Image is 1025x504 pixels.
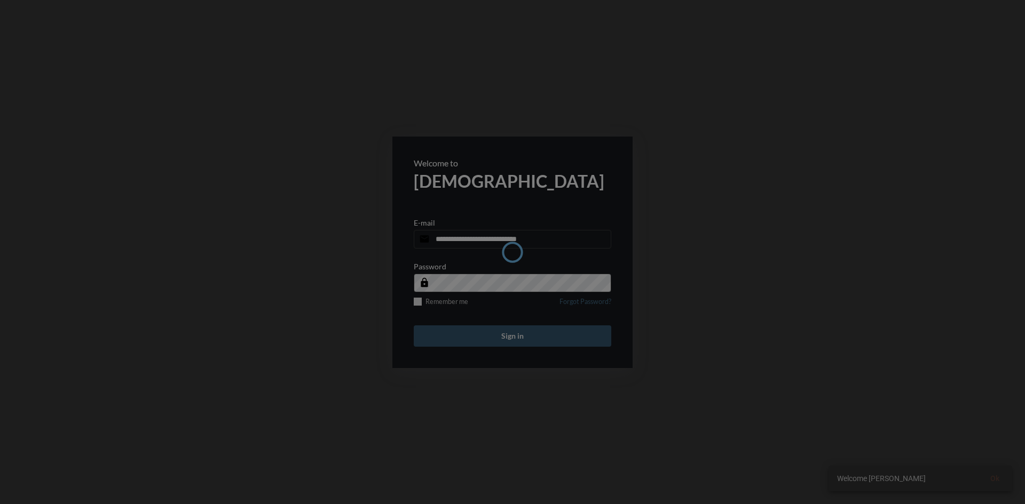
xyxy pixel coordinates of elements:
[414,218,435,227] p: E-mail
[837,473,926,484] span: Welcome [PERSON_NAME]
[414,262,446,271] p: Password
[414,298,468,306] label: Remember me
[559,298,611,312] a: Forgot Password?
[414,158,611,168] p: Welcome to
[414,171,611,191] h2: [DEMOGRAPHIC_DATA]
[414,325,611,347] button: Sign in
[990,474,999,483] span: Ok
